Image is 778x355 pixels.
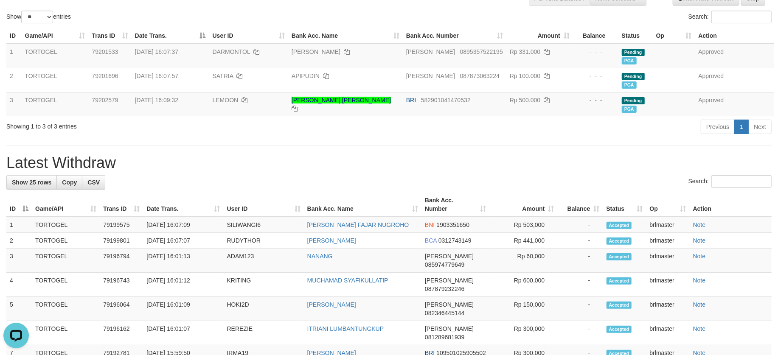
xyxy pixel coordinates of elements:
th: User ID: activate to sort column ascending [224,193,304,217]
th: Action [695,28,774,44]
span: Copy 582901041470532 to clipboard [421,97,471,103]
th: Date Trans.: activate to sort column descending [132,28,209,44]
span: [PERSON_NAME] [425,253,474,260]
td: Rp 60,000 [489,249,557,273]
td: [DATE] 16:07:07 [143,233,223,249]
a: Note [693,325,706,332]
button: Open LiveChat chat widget [3,3,29,29]
span: Copy 082346445144 to clipboard [425,310,464,316]
td: [DATE] 16:01:13 [143,249,223,273]
div: Showing 1 to 3 of 3 entries [6,119,318,131]
th: Bank Acc. Name: activate to sort column ascending [288,28,403,44]
th: Balance: activate to sort column ascending [557,193,603,217]
a: Note [693,301,706,308]
td: 79199801 [100,233,143,249]
td: Rp 503,000 [489,217,557,233]
td: Approved [695,92,774,116]
span: Copy 087873063224 to clipboard [460,73,500,79]
th: ID [6,28,22,44]
a: Show 25 rows [6,175,57,190]
td: 2 [6,68,22,92]
a: NANANG [307,253,333,260]
th: Op: activate to sort column ascending [653,28,695,44]
a: Previous [701,120,735,134]
td: TORTOGEL [32,217,100,233]
span: Accepted [607,253,632,260]
th: Game/API: activate to sort column ascending [22,28,89,44]
span: Copy 0312743149 to clipboard [438,237,472,244]
td: Approved [695,44,774,68]
td: 79196743 [100,273,143,297]
a: Note [693,277,706,284]
td: KRITING [224,273,304,297]
span: Copy 1903351650 to clipboard [436,221,469,228]
td: brlmaster [646,273,690,297]
span: [DATE] 16:07:37 [135,48,178,55]
a: Next [748,120,772,134]
td: TORTOGEL [32,321,100,345]
label: Show entries [6,11,71,23]
td: Rp 441,000 [489,233,557,249]
td: - [557,321,603,345]
td: ADAM123 [224,249,304,273]
td: brlmaster [646,321,690,345]
span: Copy 0895357522195 to clipboard [460,48,503,55]
a: [PERSON_NAME] [PERSON_NAME] [292,97,391,103]
input: Search: [711,11,772,23]
td: 79196162 [100,321,143,345]
a: ITRIANI LUMBANTUNGKUP [307,325,384,332]
td: - [557,249,603,273]
th: Date Trans.: activate to sort column ascending [143,193,223,217]
span: Pending [622,97,645,104]
th: Bank Acc. Number: activate to sort column ascending [421,193,489,217]
td: 79196064 [100,297,143,321]
a: Note [693,221,706,228]
a: Copy [56,175,82,190]
span: LEMOON [213,97,239,103]
td: [DATE] 16:01:07 [143,321,223,345]
span: SATRIA [213,73,233,79]
a: [PERSON_NAME] [307,301,356,308]
th: Balance [573,28,618,44]
th: ID: activate to sort column descending [6,193,32,217]
span: 79202579 [92,97,118,103]
span: Accepted [607,277,632,285]
a: Note [693,253,706,260]
th: Op: activate to sort column ascending [646,193,690,217]
span: Accepted [607,326,632,333]
span: Accepted [607,222,632,229]
td: Rp 600,000 [489,273,557,297]
a: 1 [734,120,749,134]
th: Trans ID: activate to sort column ascending [88,28,131,44]
th: User ID: activate to sort column ascending [209,28,288,44]
td: brlmaster [646,249,690,273]
label: Search: [688,11,772,23]
span: [PERSON_NAME] [406,73,455,79]
span: BNI [425,221,435,228]
td: Rp 300,000 [489,321,557,345]
td: brlmaster [646,217,690,233]
h1: Latest Withdraw [6,154,772,171]
td: 3 [6,92,22,116]
td: TORTOGEL [32,233,100,249]
td: REREZIE [224,321,304,345]
span: 79201696 [92,73,118,79]
th: Game/API: activate to sort column ascending [32,193,100,217]
div: - - - [576,96,615,104]
th: Trans ID: activate to sort column ascending [100,193,143,217]
a: [PERSON_NAME] [307,237,356,244]
a: [PERSON_NAME] [292,48,340,55]
span: [PERSON_NAME] [406,48,455,55]
th: Status [618,28,653,44]
td: 2 [6,233,32,249]
select: Showentries [21,11,53,23]
span: BCA [425,237,437,244]
th: Status: activate to sort column ascending [603,193,646,217]
td: 3 [6,249,32,273]
td: TORTOGEL [22,44,89,68]
td: 5 [6,297,32,321]
td: Rp 150,000 [489,297,557,321]
a: MUCHAMAD SYAFIKULLATIP [307,277,388,284]
span: [PERSON_NAME] [425,277,474,284]
td: brlmaster [646,233,690,249]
